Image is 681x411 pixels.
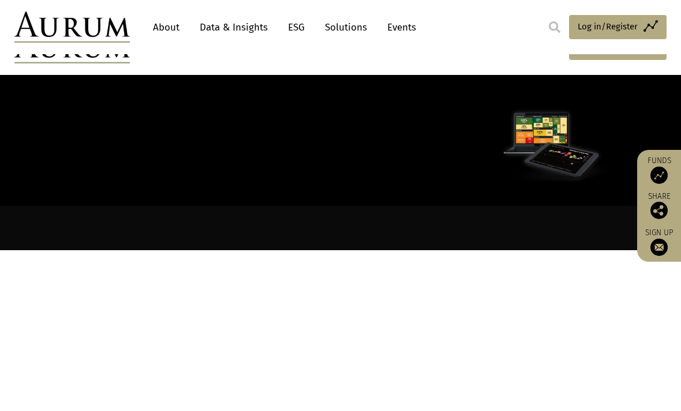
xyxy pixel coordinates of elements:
[650,202,668,219] img: Share this post
[650,167,668,184] img: Access Funds
[578,20,638,33] span: Log in/Register
[569,15,667,39] a: Log in/Register
[643,228,675,256] a: Sign up
[549,21,560,33] img: search.svg
[194,17,274,38] a: Data & Insights
[282,17,310,38] a: ESG
[643,156,675,184] a: Funds
[381,17,416,38] a: Events
[14,12,130,43] img: Aurum
[147,17,185,38] a: About
[319,17,373,38] a: Solutions
[650,239,668,256] img: Sign up to our newsletter
[643,193,675,219] div: Share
